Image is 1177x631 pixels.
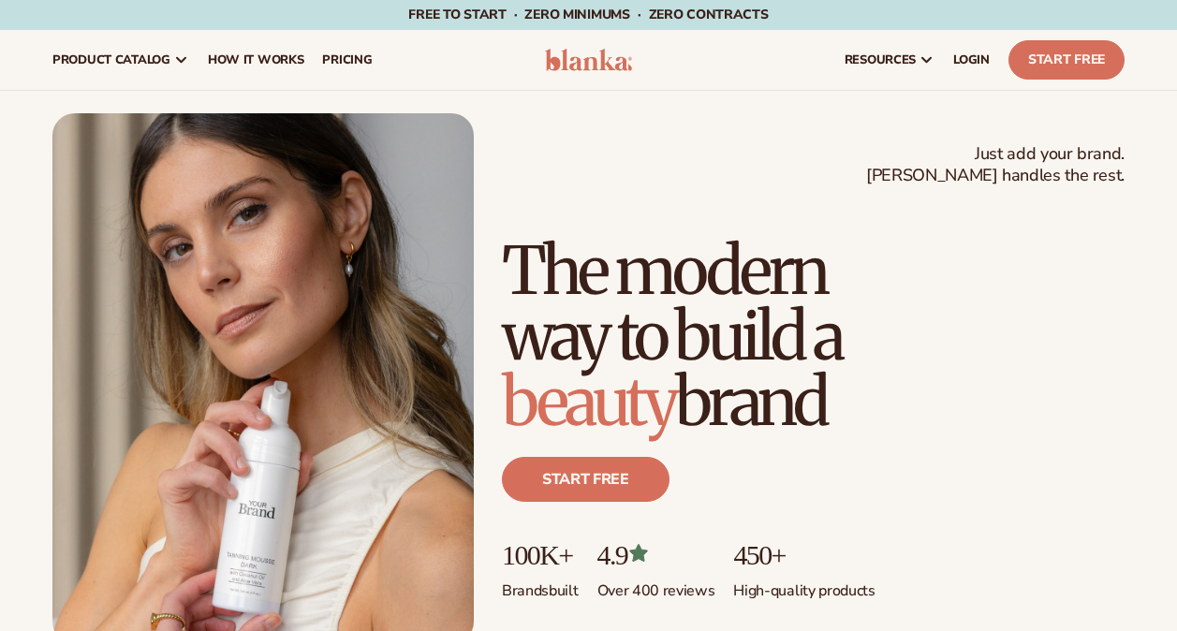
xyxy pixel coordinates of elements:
span: How It Works [208,52,304,67]
span: LOGIN [953,52,990,67]
a: Start Free [1008,40,1125,80]
a: How It Works [199,30,314,90]
a: Start free [502,457,669,502]
a: pricing [313,30,381,90]
span: Just add your brand. [PERSON_NAME] handles the rest. [866,143,1125,187]
span: product catalog [52,52,170,67]
p: Over 400 reviews [597,570,715,601]
p: 450+ [733,539,875,570]
h1: The modern way to build a brand [502,238,1125,434]
a: product catalog [43,30,199,90]
p: High-quality products [733,570,875,601]
span: beauty [502,360,675,443]
p: Brands built [502,570,579,601]
span: pricing [322,52,372,67]
span: resources [845,52,916,67]
p: 4.9 [597,539,715,570]
span: Free to start · ZERO minimums · ZERO contracts [408,6,768,23]
p: 100K+ [502,539,579,570]
img: logo [545,49,633,71]
a: resources [835,30,944,90]
a: LOGIN [944,30,999,90]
